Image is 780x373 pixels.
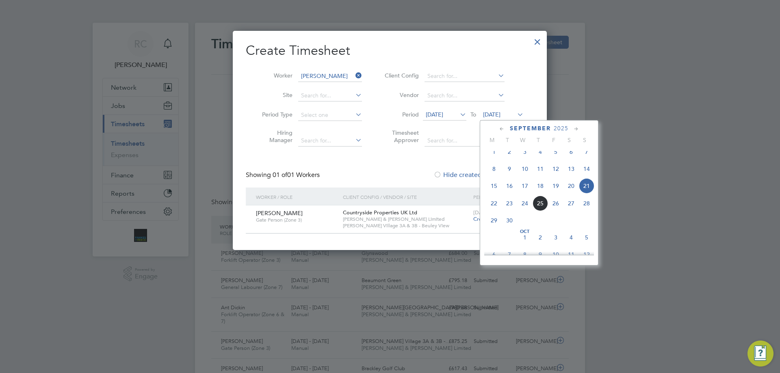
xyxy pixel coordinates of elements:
[256,209,303,217] span: [PERSON_NAME]
[502,196,517,211] span: 23
[484,136,500,144] span: M
[246,171,321,179] div: Showing
[471,188,526,206] div: Period
[747,341,773,367] button: Engage Resource Center
[382,129,419,144] label: Timesheet Approver
[563,247,579,262] span: 11
[426,111,443,118] span: [DATE]
[486,161,502,177] span: 8
[510,125,551,132] span: September
[298,90,362,101] input: Search for...
[548,161,563,177] span: 12
[548,247,563,262] span: 10
[548,196,563,211] span: 26
[533,161,548,177] span: 11
[517,161,533,177] span: 10
[473,216,515,222] span: Create timesheet
[579,230,594,245] span: 5
[563,144,579,160] span: 6
[579,196,594,211] span: 28
[343,222,469,229] span: [PERSON_NAME] Village 3A & 3B - Beuley View
[517,196,533,211] span: 24
[502,213,517,228] span: 30
[517,178,533,194] span: 17
[486,178,502,194] span: 15
[548,144,563,160] span: 5
[273,171,320,179] span: 01 Workers
[382,111,419,118] label: Period
[517,230,533,234] span: Oct
[502,247,517,262] span: 7
[486,196,502,211] span: 22
[425,135,505,147] input: Search for...
[343,216,469,222] span: [PERSON_NAME] & [PERSON_NAME] Limited
[298,110,362,121] input: Select one
[486,247,502,262] span: 6
[579,161,594,177] span: 14
[298,135,362,147] input: Search for...
[531,136,546,144] span: T
[425,71,505,82] input: Search for...
[486,213,502,228] span: 29
[554,125,568,132] span: 2025
[502,144,517,160] span: 2
[533,178,548,194] span: 18
[473,209,511,216] span: [DATE] - [DATE]
[500,136,515,144] span: T
[579,178,594,194] span: 21
[483,111,500,118] span: [DATE]
[563,178,579,194] span: 20
[548,178,563,194] span: 19
[341,188,471,206] div: Client Config / Vendor / Site
[256,72,292,79] label: Worker
[533,247,548,262] span: 9
[563,161,579,177] span: 13
[546,136,561,144] span: F
[563,196,579,211] span: 27
[533,144,548,160] span: 4
[517,247,533,262] span: 8
[548,230,563,245] span: 3
[256,217,337,223] span: Gate Person (Zone 3)
[579,144,594,160] span: 7
[273,171,287,179] span: 01 of
[425,90,505,101] input: Search for...
[533,230,548,245] span: 2
[517,230,533,245] span: 1
[298,71,362,82] input: Search for...
[382,91,419,99] label: Vendor
[256,129,292,144] label: Hiring Manager
[256,91,292,99] label: Site
[382,72,419,79] label: Client Config
[515,136,531,144] span: W
[254,188,341,206] div: Worker / Role
[502,161,517,177] span: 9
[577,136,592,144] span: S
[502,178,517,194] span: 16
[468,109,479,120] span: To
[343,209,417,216] span: Countryside Properties UK Ltd
[433,171,516,179] label: Hide created timesheets
[563,230,579,245] span: 4
[486,144,502,160] span: 1
[256,111,292,118] label: Period Type
[517,144,533,160] span: 3
[533,196,548,211] span: 25
[246,42,534,59] h2: Create Timesheet
[561,136,577,144] span: S
[579,247,594,262] span: 12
